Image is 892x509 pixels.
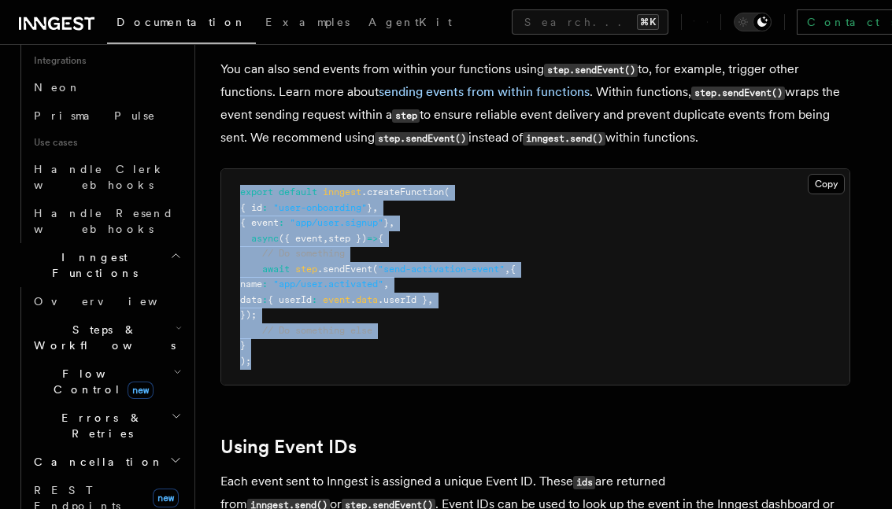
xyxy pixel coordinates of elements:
[28,287,185,315] a: Overview
[240,356,251,367] span: );
[256,5,359,42] a: Examples
[328,233,367,244] span: step })
[262,248,345,259] span: // Do something
[28,404,185,448] button: Errors & Retries
[28,155,185,199] a: Handle Clerk webhooks
[28,448,185,476] button: Cancellation
[13,249,170,281] span: Inngest Functions
[734,13,772,31] button: Toggle dark mode
[240,309,257,320] span: });
[34,207,174,235] span: Handle Resend webhooks
[279,233,323,244] span: ({ event
[359,5,461,42] a: AgentKit
[117,16,246,28] span: Documentation
[28,101,185,130] a: Prisma Pulse
[383,217,389,228] span: }
[323,294,350,305] span: event
[356,294,378,305] span: data
[367,233,378,244] span: =>
[290,217,383,228] span: "app/user.signup"
[268,294,312,305] span: { userId
[153,489,179,507] span: new
[240,340,246,351] span: }
[28,73,185,101] a: Neon
[637,14,659,30] kbd: ⌘K
[323,233,328,244] span: ,
[505,264,510,275] span: ,
[28,366,173,397] span: Flow Control
[375,132,468,146] code: step.sendEvent()
[323,186,361,197] span: inngest
[28,48,185,73] span: Integrations
[312,294,317,305] span: :
[262,325,372,336] span: // Do something else
[523,132,605,146] code: inngest.send()
[28,454,164,470] span: Cancellation
[378,233,383,244] span: {
[378,264,505,275] span: "send-activation-event"
[389,217,394,228] span: ,
[28,410,171,441] span: Errors & Retries
[28,199,185,243] a: Handle Resend webhooks
[128,382,154,399] span: new
[808,174,845,194] button: Copy
[240,278,262,290] span: name
[34,109,156,122] span: Prisma Pulse
[34,81,81,94] span: Neon
[383,278,389,290] span: ,
[28,315,185,360] button: Steps & Workflows
[262,294,268,305] span: :
[34,163,165,191] span: Handle Clerk webhooks
[427,294,433,305] span: ,
[240,186,273,197] span: export
[273,278,383,290] span: "app/user.activated"
[240,294,262,305] span: data
[361,186,444,197] span: .createFunction
[544,64,638,77] code: step.sendEvent()
[279,217,284,228] span: :
[350,294,356,305] span: .
[378,294,427,305] span: .userId }
[444,186,450,197] span: (
[372,202,378,213] span: ,
[510,264,516,275] span: {
[512,9,668,35] button: Search...⌘K
[573,476,595,489] code: ids
[34,295,196,308] span: Overview
[262,264,290,275] span: await
[367,202,372,213] span: }
[372,264,378,275] span: (
[379,84,590,99] a: sending events from within functions
[107,5,256,44] a: Documentation
[240,202,262,213] span: { id
[28,322,176,353] span: Steps & Workflows
[13,243,185,287] button: Inngest Functions
[691,87,785,100] code: step.sendEvent()
[251,233,279,244] span: async
[262,202,268,213] span: :
[265,16,350,28] span: Examples
[279,186,317,197] span: default
[28,360,185,404] button: Flow Controlnew
[368,16,452,28] span: AgentKit
[240,217,279,228] span: { event
[220,436,357,458] a: Using Event IDs
[262,278,268,290] span: :
[295,264,317,275] span: step
[273,202,367,213] span: "user-onboarding"
[220,58,850,149] p: You can also send events from within your functions using to, for example, trigger other function...
[28,130,185,155] span: Use cases
[392,109,420,123] code: step
[317,264,372,275] span: .sendEvent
